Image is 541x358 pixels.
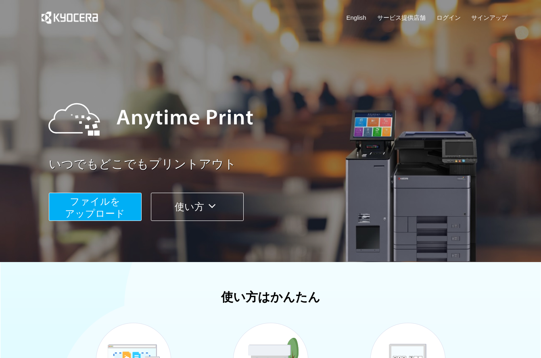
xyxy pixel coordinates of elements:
[377,13,426,22] a: サービス提供店舗
[151,193,244,221] button: 使い方
[49,193,142,221] button: ファイルを​​アップロード
[65,196,125,219] span: ファイルを ​​アップロード
[49,156,513,173] a: いつでもどこでもプリントアウト
[471,13,508,22] a: サインアップ
[437,13,461,22] a: ログイン
[347,13,366,22] a: English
